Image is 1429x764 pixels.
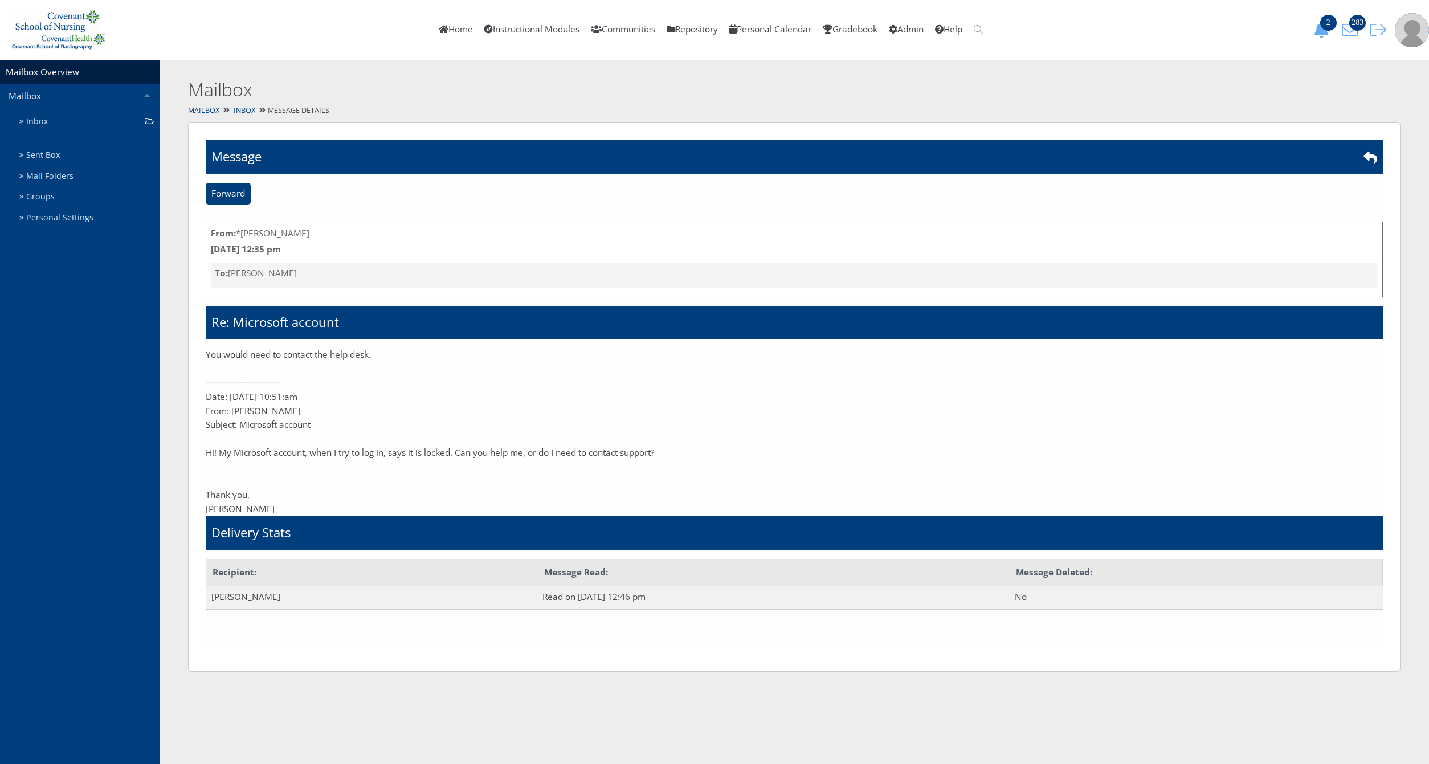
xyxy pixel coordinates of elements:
strong: To: [215,267,228,279]
button: 283 [1338,22,1366,38]
h1: Re: Microsoft account [211,313,339,331]
h1: Message [211,148,262,165]
a: 2 [1309,23,1338,35]
a: 283 [1338,23,1366,35]
i: Go Back [1363,150,1377,164]
span: 2 [1320,15,1337,31]
h2: Mailbox [188,77,1119,103]
td: Read on [DATE] 12:46 pm [537,586,1009,610]
button: 2 [1309,22,1338,38]
a: Inbox [234,105,255,115]
a: Inbox [15,111,160,132]
span: 283 [1349,15,1366,31]
a: Mailbox [188,105,219,115]
div: [PERSON_NAME] [211,263,1378,288]
td: Message Read: [537,559,1009,586]
a: Personal Settings [15,207,160,228]
td: [PERSON_NAME] [206,586,537,610]
p: [PERSON_NAME] [206,502,1383,517]
td: Recipient: [206,559,537,586]
strong: [DATE] 12:35 pm [211,243,281,255]
p: Hi! My Microsoft account, when I try to log in, says it is locked. Can you help me, or do I need ... [206,446,1383,460]
input: Forward [206,183,251,205]
td: No [1009,586,1383,610]
img: user-profile-default-picture.png [1395,13,1429,47]
a: Mail Folders [15,166,160,187]
a: Sent Box [15,145,160,166]
strong: From: [211,227,236,239]
div: Message Details [160,103,1429,119]
a: Mailbox Overview [6,66,79,78]
p: You would need to contact the help desk. [206,348,1383,362]
div: *[PERSON_NAME] [211,227,1378,243]
p: Thank you, [206,488,1383,502]
td: Message Deleted: [1009,559,1383,586]
p: -------------------------- Date: [DATE] 10:51:am From: [PERSON_NAME] Subject: Microsoft account [206,362,1383,432]
h1: Delivery Stats [211,524,291,541]
a: Groups [15,186,160,207]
